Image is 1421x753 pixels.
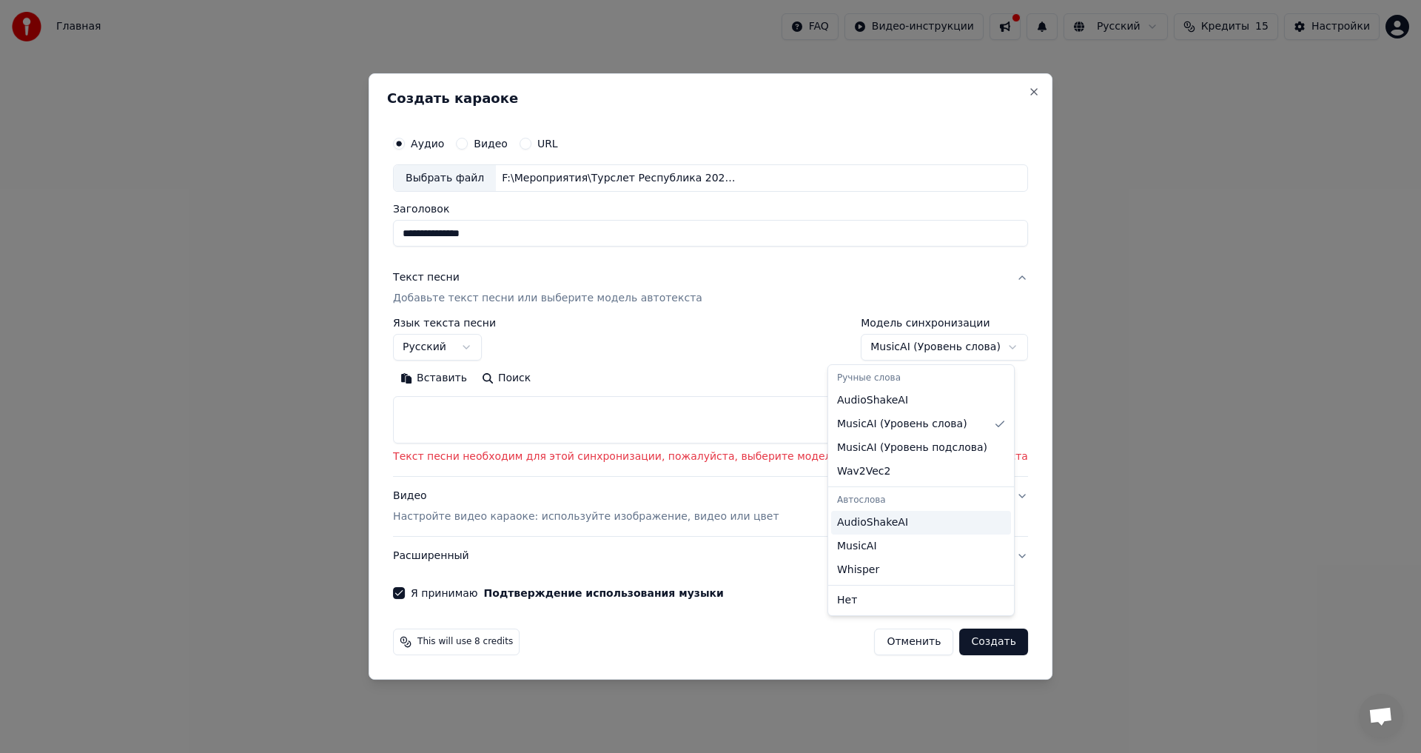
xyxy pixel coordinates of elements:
span: MusicAI ( Уровень слова ) [837,417,967,432]
span: MusicAI ( Уровень подслова ) [837,441,987,455]
span: Нет [837,593,857,608]
span: AudioShakeAI [837,393,908,408]
span: Wav2Vec2 [837,464,890,479]
span: AudioShakeAI [837,515,908,530]
span: MusicAI [837,539,877,554]
div: Автослова [831,490,1011,511]
span: Whisper [837,563,879,578]
div: Ручные слова [831,368,1011,389]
